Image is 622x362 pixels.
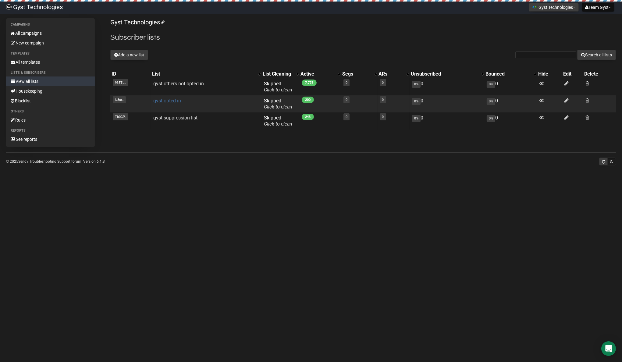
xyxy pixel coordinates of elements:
th: Active: No sort applied, activate to apply an ascending sort [299,70,341,78]
a: Click to clean [264,87,292,93]
p: © 2025 | | | Version 6.1.3 [6,158,105,165]
th: Unsubscribed: No sort applied, activate to apply an ascending sort [410,70,484,78]
div: Segs [342,71,371,77]
img: 1.png [532,5,537,9]
span: Skipped [264,115,292,127]
div: ARs [379,71,404,77]
a: Rules [6,115,95,125]
a: 0 [382,98,384,102]
a: All campaigns [6,28,95,38]
span: 935TL.. [113,79,128,86]
a: gyst opted in [153,98,181,104]
span: iz8sr.. [113,96,126,103]
a: Support forum [57,159,81,164]
li: Campaigns [6,21,95,28]
th: Segs: No sort applied, activate to apply an ascending sort [341,70,377,78]
a: Sendy [18,159,28,164]
span: 0% [487,98,495,105]
a: 0 [346,115,347,119]
span: Tb0CP.. [113,113,128,120]
a: Gyst Technologies [110,19,164,26]
span: 0% [412,81,421,88]
span: 0% [412,98,421,105]
a: Click to clean [264,121,292,127]
span: 243 [302,114,314,120]
button: Search all lists [577,50,616,60]
div: Edit [563,71,582,77]
button: Add a new list [110,50,148,60]
li: Templates [6,50,95,57]
div: Active [300,71,335,77]
div: List [152,71,255,77]
span: Skipped [264,81,292,93]
td: 0 [410,112,484,130]
a: 0 [382,115,384,119]
div: Hide [538,71,561,77]
h2: Subscriber lists [110,32,616,43]
a: See reports [6,134,95,144]
span: 0% [412,115,421,122]
a: All templates [6,57,95,67]
a: Housekeeping [6,86,95,96]
li: Lists & subscribers [6,69,95,76]
li: Others [6,108,95,115]
span: 0% [487,115,495,122]
td: 0 [410,78,484,95]
a: Troubleshooting [29,159,56,164]
th: List Cleaning: No sort applied, activate to apply an ascending sort [261,70,299,78]
a: 0 [382,81,384,85]
span: Skipped [264,98,292,110]
span: 0% [487,81,495,88]
span: 7,775 [302,80,317,86]
a: New campaign [6,38,95,48]
div: ID [112,71,150,77]
button: Team Gyst [582,3,614,12]
a: Click to clean [264,104,292,110]
a: 0 [346,81,347,85]
th: ID: No sort applied, sorting is disabled [110,70,151,78]
div: Bounced [485,71,531,77]
span: 200 [302,97,314,103]
a: Blacklist [6,96,95,106]
a: View all lists [6,76,95,86]
td: 0 [484,95,537,112]
th: Bounced: No sort applied, activate to apply an ascending sort [484,70,537,78]
td: 0 [484,112,537,130]
img: 4bbcbfc452d929a90651847d6746e700 [6,4,12,10]
th: Hide: No sort applied, sorting is disabled [537,70,562,78]
td: 0 [484,78,537,95]
div: Unsubscribed [411,71,478,77]
div: Delete [584,71,615,77]
a: gyst others not opted in [153,81,204,87]
div: Open Intercom Messenger [601,341,616,356]
a: 0 [346,98,347,102]
div: List Cleaning [263,71,293,77]
td: 0 [410,95,484,112]
th: ARs: No sort applied, activate to apply an ascending sort [378,70,410,78]
th: Delete: No sort applied, sorting is disabled [583,70,616,78]
li: Reports [6,127,95,134]
th: Edit: No sort applied, sorting is disabled [562,70,583,78]
a: gyst suppression list [153,115,197,121]
button: Gyst Technologies [529,3,579,12]
th: List: No sort applied, activate to apply an ascending sort [151,70,261,78]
